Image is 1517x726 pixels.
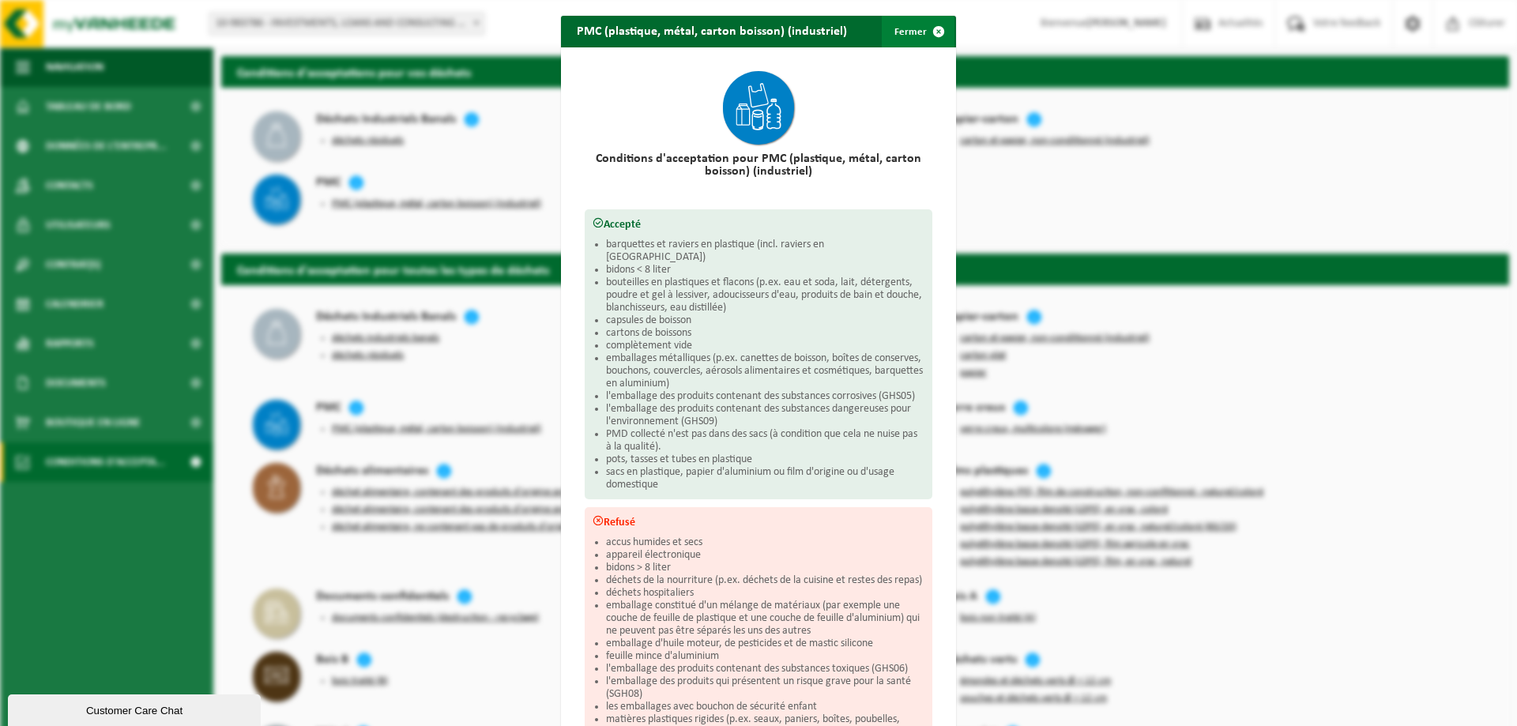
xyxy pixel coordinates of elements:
[606,549,924,562] li: appareil électronique
[561,16,863,46] h2: PMC (plastique, métal, carton boisson) (industriel)
[606,327,924,340] li: cartons de boissons
[606,663,924,675] li: l'emballage des produits contenant des substances toxiques (GHS06)
[606,352,924,390] li: emballages métalliques (p.ex. canettes de boisson, boîtes de conserves, bouchons, couvercles, aér...
[606,574,924,587] li: déchets de la nourriture (p.ex. déchets de la cuisine et restes des repas)
[593,515,924,529] h3: Refusé
[606,403,924,428] li: l'emballage des produits contenant des substances dangereuses pour l'environnement (GHS09)
[882,16,954,47] button: Fermer
[606,650,924,663] li: feuille mince d'aluminium
[606,264,924,276] li: bidons < 8 liter
[606,536,924,549] li: accus humides et secs
[606,276,924,314] li: bouteilles en plastiques et flacons (p.ex. eau et soda, lait, détergents, poudre et gel à lessive...
[606,390,924,403] li: l'emballage des produits contenant des substances corrosives (GHS05)
[606,428,924,453] li: PMD collecté n'est pas dans des sacs (à condition que cela ne nuise pas à la qualité).
[593,217,924,231] h3: Accepté
[606,239,924,264] li: barquettes et raviers en plastique (incl. raviers en [GEOGRAPHIC_DATA])
[606,453,924,466] li: pots, tasses et tubes en plastique
[8,691,264,726] iframe: chat widget
[606,587,924,600] li: déchets hospitaliers
[606,600,924,638] li: emballage constitué d'un mélange de matériaux (par exemple une couche de feuille de plastique et ...
[606,675,924,701] li: l'emballage des produits qui présentent un risque grave pour la santé (SGH08)
[606,314,924,327] li: capsules de boisson
[606,562,924,574] li: bidons > 8 liter
[606,701,924,713] li: les emballages avec bouchon de sécurité enfant
[606,638,924,650] li: emballage d'huile moteur, de pesticides et de mastic silicone
[606,340,924,352] li: complètement vide
[606,466,924,491] li: sacs en plastique, papier d'aluminium ou film d'origine ou d'usage domestique
[585,152,932,178] h2: Conditions d'acceptation pour PMC (plastique, métal, carton boisson) (industriel)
